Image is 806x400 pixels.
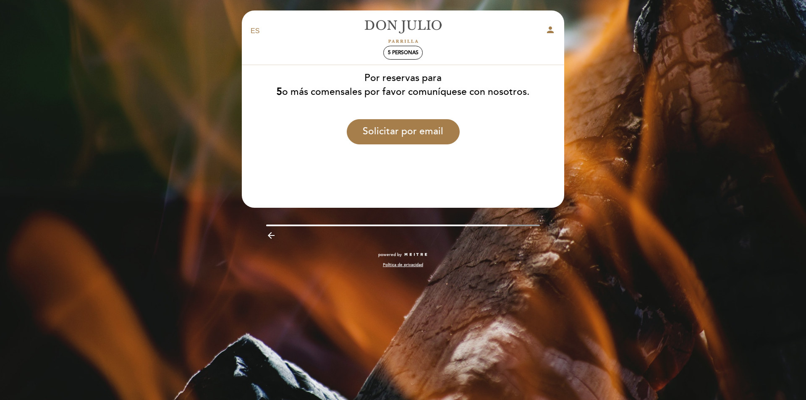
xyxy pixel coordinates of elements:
i: person [545,25,555,35]
a: Política de privacidad [383,262,423,268]
img: MEITRE [404,253,428,257]
button: Solicitar por email [347,119,460,144]
b: 5 [277,86,282,98]
div: Por reservas para o más comensales por favor comuníquese con nosotros. [241,71,565,99]
a: powered by [378,252,428,258]
a: [PERSON_NAME] [351,20,455,43]
span: 5 personas [388,50,419,56]
span: powered by [378,252,402,258]
i: arrow_backward [266,230,276,241]
button: person [545,25,555,38]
